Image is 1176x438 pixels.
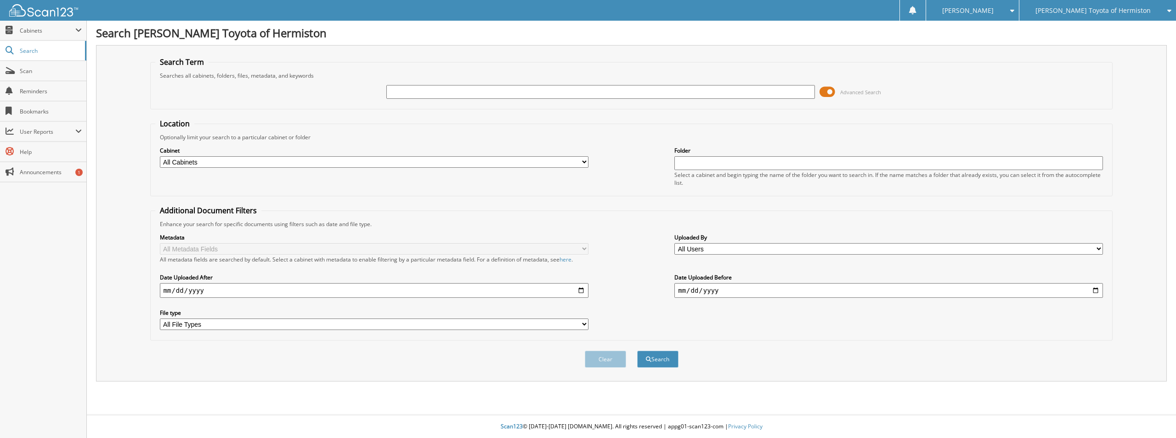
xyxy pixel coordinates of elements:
label: Date Uploaded After [160,273,588,281]
span: Search [20,47,80,55]
a: here [560,256,571,263]
label: Folder [674,147,1103,154]
button: Search [637,351,678,368]
span: Scan [20,67,82,75]
input: end [674,283,1103,298]
span: Bookmarks [20,108,82,115]
div: All metadata fields are searched by default. Select a cabinet with metadata to enable filtering b... [160,256,588,263]
span: Help [20,148,82,156]
label: Date Uploaded Before [674,273,1103,281]
div: © [DATE]-[DATE] [DOMAIN_NAME]. All rights reserved | appg01-scan123-com | [87,415,1176,438]
div: Enhance your search for specific documents using filters such as date and file type. [155,220,1108,228]
img: scan123-logo-white.svg [9,4,78,17]
label: Uploaded By [674,233,1103,241]
div: 1 [75,169,83,176]
h1: Search [PERSON_NAME] Toyota of Hermiston [96,25,1167,40]
label: Metadata [160,233,588,241]
span: Advanced Search [840,89,881,96]
div: Select a cabinet and begin typing the name of the folder you want to search in. If the name match... [674,171,1103,187]
label: Cabinet [160,147,588,154]
span: [PERSON_NAME] [942,8,994,13]
div: Optionally limit your search to a particular cabinet or folder [155,133,1108,141]
legend: Additional Document Filters [155,205,261,216]
a: Privacy Policy [728,422,763,430]
button: Clear [585,351,626,368]
label: File type [160,309,588,317]
span: Scan123 [501,422,523,430]
span: User Reports [20,128,75,136]
div: Searches all cabinets, folders, files, metadata, and keywords [155,72,1108,80]
input: start [160,283,588,298]
span: Reminders [20,87,82,95]
legend: Search Term [155,57,209,67]
span: Cabinets [20,27,75,34]
legend: Location [155,119,194,129]
span: Announcements [20,168,82,176]
span: [PERSON_NAME] Toyota of Hermiston [1035,8,1151,13]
